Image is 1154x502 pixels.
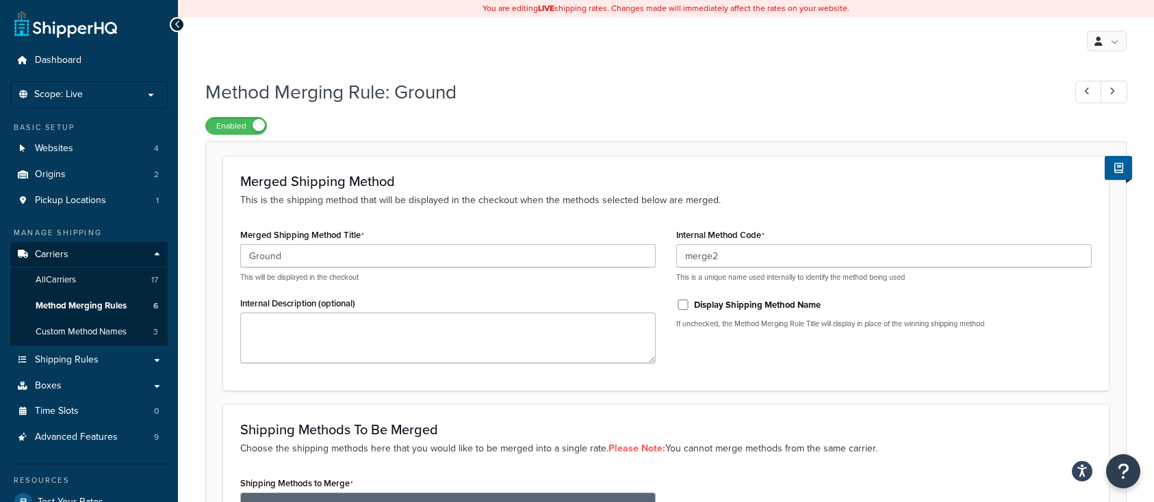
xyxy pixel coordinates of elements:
[694,299,821,311] label: Display Shipping Method Name
[35,354,99,366] span: Shipping Rules
[153,326,158,338] span: 3
[153,300,158,312] span: 6
[10,136,168,161] li: Websites
[10,319,168,345] li: Custom Method Names
[35,432,118,443] span: Advanced Features
[1105,156,1132,180] button: Show Help Docs
[10,188,168,213] li: Pickup Locations
[538,2,554,14] b: LIVE
[240,230,364,241] label: Merged Shipping Method Title
[36,274,76,286] span: All Carriers
[154,169,159,181] span: 2
[10,242,168,346] li: Carriers
[35,249,68,261] span: Carriers
[1101,81,1127,103] a: Next Record
[240,298,355,308] label: Internal Description (optional)
[10,136,168,161] a: Websites4
[35,169,66,181] span: Origins
[10,399,168,424] a: Time Slots0
[240,478,353,489] label: Shipping Methods to Merge
[240,422,1092,437] h3: Shipping Methods To Be Merged
[240,441,1092,456] p: Choose the shipping methods here that you would like to be merged into a single rate. You cannot ...
[206,118,266,134] label: Enabled
[35,380,62,392] span: Boxes
[10,242,168,267] a: Carriers
[10,373,168,399] a: Boxes
[205,79,1050,105] h1: Method Merging Rule: Ground
[36,326,127,338] span: Custom Method Names
[35,406,79,417] span: Time Slots
[10,319,168,345] a: Custom Method Names3
[35,143,73,155] span: Websites
[10,425,168,450] a: Advanced Features9
[151,274,158,286] span: 17
[676,272,1092,282] p: This is a unique name used internally to identify the method being used
[10,162,168,187] a: Origins2
[10,293,168,319] li: Method Merging Rules
[676,319,1092,329] p: If unchecked, the Method Merging Rule Title will display in place of the winning shipping method
[1106,454,1140,488] button: Open Resource Center
[154,406,159,417] span: 0
[1075,81,1102,103] a: Previous Record
[10,122,168,133] div: Basic Setup
[154,143,159,155] span: 4
[240,174,1092,189] h3: Merged Shipping Method
[10,399,168,424] li: Time Slots
[10,48,168,73] a: Dashboard
[608,441,665,455] strong: Please Note:
[676,230,765,241] label: Internal Method Code
[156,195,159,207] span: 1
[10,425,168,450] li: Advanced Features
[10,293,168,319] a: Method Merging Rules6
[240,193,1092,208] p: This is the shipping method that will be displayed in the checkout when the methods selected belo...
[35,55,81,66] span: Dashboard
[10,347,168,373] a: Shipping Rules
[240,272,656,282] p: This will be displayed in the checkout
[10,475,168,486] div: Resources
[10,162,168,187] li: Origins
[10,267,168,293] a: AllCarriers17
[36,300,127,312] span: Method Merging Rules
[35,195,106,207] span: Pickup Locations
[10,227,168,239] div: Manage Shipping
[10,188,168,213] a: Pickup Locations1
[34,89,83,101] span: Scope: Live
[154,432,159,443] span: 9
